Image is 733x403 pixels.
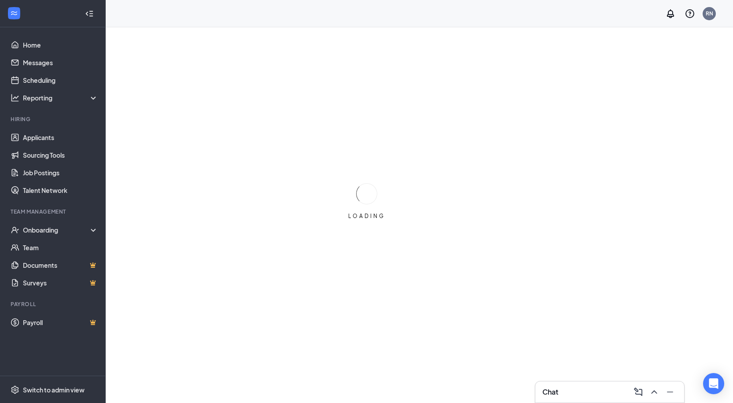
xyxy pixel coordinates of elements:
div: Hiring [11,115,96,123]
svg: UserCheck [11,226,19,234]
div: Open Intercom Messenger [703,373,724,394]
svg: Minimize [665,387,675,397]
a: Scheduling [23,71,98,89]
a: Talent Network [23,181,98,199]
div: Payroll [11,300,96,308]
a: SurveysCrown [23,274,98,292]
a: DocumentsCrown [23,256,98,274]
a: Job Postings [23,164,98,181]
a: Applicants [23,129,98,146]
button: ChevronUp [647,385,661,399]
div: Team Management [11,208,96,215]
a: Team [23,239,98,256]
h3: Chat [542,387,558,397]
div: Onboarding [23,226,91,234]
div: RN [706,10,713,17]
a: Sourcing Tools [23,146,98,164]
svg: ChevronUp [649,387,659,397]
a: Messages [23,54,98,71]
svg: ComposeMessage [633,387,644,397]
div: Reporting [23,93,99,102]
svg: Notifications [665,8,676,19]
div: LOADING [345,212,389,220]
a: Home [23,36,98,54]
svg: Settings [11,385,19,394]
button: ComposeMessage [631,385,645,399]
a: PayrollCrown [23,314,98,331]
svg: WorkstreamLogo [10,9,18,18]
svg: QuestionInfo [685,8,695,19]
svg: Collapse [85,9,94,18]
div: Switch to admin view [23,385,85,394]
svg: Analysis [11,93,19,102]
button: Minimize [663,385,677,399]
